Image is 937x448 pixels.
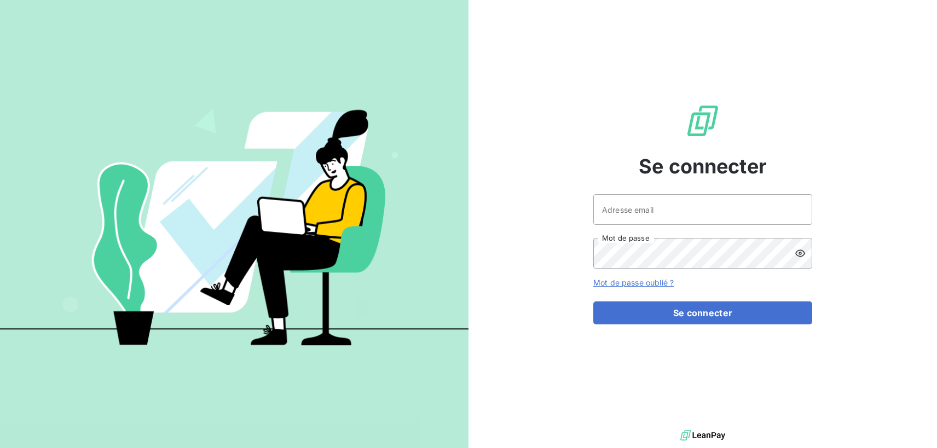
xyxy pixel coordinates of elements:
[680,427,725,444] img: logo
[593,194,812,225] input: placeholder
[593,278,674,287] a: Mot de passe oublié ?
[639,152,767,181] span: Se connecter
[685,103,720,138] img: Logo LeanPay
[593,301,812,324] button: Se connecter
